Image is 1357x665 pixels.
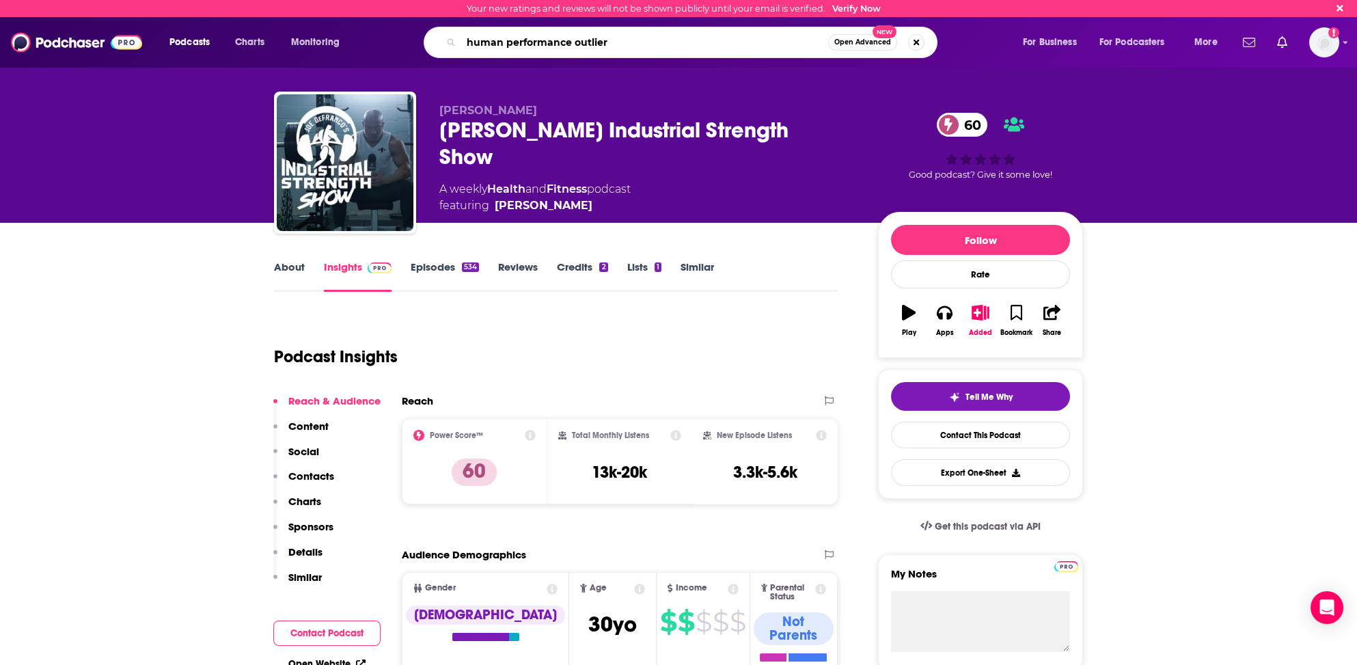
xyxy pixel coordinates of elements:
img: Joe DeFranco's Industrial Strength Show [277,94,413,231]
h2: New Episode Listens [717,431,792,440]
p: Charts [288,495,321,508]
span: For Business [1023,33,1077,52]
h3: 3.3k-5.6k [733,462,797,483]
a: About [274,260,305,292]
button: Apps [927,296,962,345]
button: Details [273,545,323,571]
p: Similar [288,571,322,584]
div: [DEMOGRAPHIC_DATA] [406,606,565,625]
h1: Podcast Insights [274,347,398,367]
a: Joe DeFranco [495,198,592,214]
button: tell me why sparkleTell Me Why [891,382,1070,411]
h3: 13k-20k [592,462,647,483]
p: Contacts [288,470,334,483]
span: More [1194,33,1218,52]
label: My Notes [891,567,1070,591]
img: tell me why sparkle [949,392,960,403]
a: Contact This Podcast [891,422,1070,448]
h2: Total Monthly Listens [572,431,649,440]
button: Play [891,296,927,345]
a: 60 [937,113,988,137]
svg: Email not verified [1328,27,1339,38]
span: Parental Status [770,584,812,601]
span: Good podcast? Give it some love! [909,169,1052,180]
h2: Reach [402,394,433,407]
div: Added [969,329,992,337]
h2: Audience Demographics [402,548,526,561]
button: open menu [282,31,357,53]
span: For Podcasters [1099,33,1165,52]
button: open menu [1091,31,1185,53]
p: Sponsors [288,520,333,533]
a: Get this podcast via API [909,510,1052,543]
span: Age [590,584,607,593]
a: Lists1 [627,260,661,292]
a: InsightsPodchaser Pro [324,260,392,292]
a: Episodes534 [411,260,479,292]
span: $ [713,611,728,633]
div: Your new ratings and reviews will not be shown publicly until your email is verified. [467,3,881,14]
div: A weekly podcast [439,181,631,214]
h2: Power Score™ [430,431,483,440]
a: Verify Now [832,3,881,14]
span: Get this podcast via API [935,521,1041,532]
div: Open Intercom Messenger [1311,591,1343,624]
p: Reach & Audience [288,394,381,407]
p: 60 [452,459,497,486]
div: 1 [655,262,661,272]
button: Sponsors [273,520,333,545]
button: Export One-Sheet [891,459,1070,486]
span: Charts [235,33,264,52]
span: $ [660,611,676,633]
button: Contact Podcast [273,621,381,646]
button: Social [273,445,319,470]
a: Health [487,182,525,195]
span: Open Advanced [834,39,891,46]
button: open menu [160,31,228,53]
a: Pro website [1054,559,1078,572]
img: User Profile [1309,27,1339,57]
button: Show profile menu [1309,27,1339,57]
span: Tell Me Why [965,392,1013,403]
span: $ [678,611,694,633]
span: $ [730,611,745,633]
span: New [873,25,897,38]
span: $ [696,611,711,633]
span: [PERSON_NAME] [439,104,537,117]
div: Apps [936,329,954,337]
span: and [525,182,547,195]
a: Similar [681,260,714,292]
button: Charts [273,495,321,520]
div: Not Parents [754,612,834,645]
button: Reach & Audience [273,394,381,420]
button: open menu [1185,31,1235,53]
button: Contacts [273,470,334,495]
div: Search podcasts, credits, & more... [437,27,950,58]
span: 60 [950,113,988,137]
span: featuring [439,198,631,214]
span: 30 yo [588,611,637,638]
div: Rate [891,260,1070,288]
button: Share [1034,296,1070,345]
span: Gender [425,584,456,593]
a: Charts [226,31,273,53]
button: Follow [891,225,1070,255]
a: Show notifications dropdown [1237,31,1261,54]
span: Monitoring [291,33,340,52]
span: Podcasts [169,33,210,52]
button: open menu [1013,31,1094,53]
div: 534 [462,262,479,272]
p: Social [288,445,319,458]
button: Bookmark [998,296,1034,345]
a: Fitness [547,182,587,195]
div: Bookmark [1000,329,1032,337]
span: Income [676,584,707,593]
input: Search podcasts, credits, & more... [461,31,828,53]
img: Podchaser - Follow, Share and Rate Podcasts [11,29,142,55]
div: 60Good podcast? Give it some love! [878,104,1083,189]
div: 2 [599,262,607,272]
a: Credits2 [557,260,607,292]
div: Play [902,329,916,337]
